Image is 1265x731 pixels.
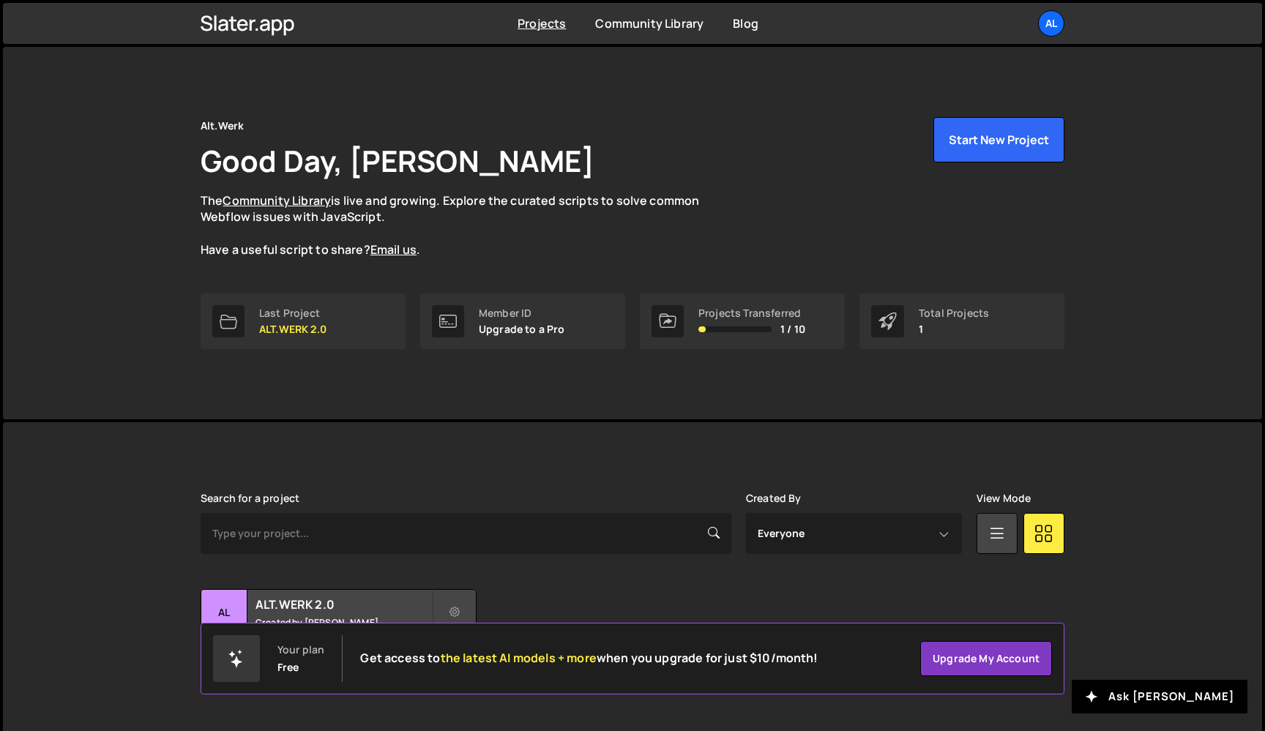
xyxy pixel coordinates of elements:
[441,650,597,666] span: the latest AI models + more
[933,117,1064,162] button: Start New Project
[201,293,406,349] a: Last Project ALT.WERK 2.0
[223,192,331,209] a: Community Library
[201,513,731,554] input: Type your project...
[201,117,244,135] div: Alt.Werk
[201,590,247,636] div: AL
[479,307,565,319] div: Member ID
[518,15,566,31] a: Projects
[920,641,1052,676] a: Upgrade my account
[201,492,299,504] label: Search for a project
[277,644,324,656] div: Your plan
[919,307,989,319] div: Total Projects
[370,241,417,258] a: Email us
[919,323,989,335] p: 1
[259,307,326,319] div: Last Project
[201,589,477,681] a: AL ALT.WERK 2.0 Created by [PERSON_NAME] 2 pages, last updated by [PERSON_NAME] [DATE]
[479,323,565,335] p: Upgrade to a Pro
[977,492,1031,504] label: View Mode
[360,651,818,665] h2: Get access to when you upgrade for just $10/month!
[698,307,805,319] div: Projects Transferred
[255,596,432,612] h2: ALT.WERK 2.0
[277,661,299,673] div: Free
[1038,10,1064,37] a: Al
[259,323,326,335] p: ALT.WERK 2.0
[255,616,432,629] small: Created by [PERSON_NAME]
[733,15,758,31] a: Blog
[1072,680,1247,713] button: Ask [PERSON_NAME]
[595,15,704,31] a: Community Library
[201,140,594,181] h1: Good Day, [PERSON_NAME]
[780,323,805,335] span: 1 / 10
[746,492,802,504] label: Created By
[201,192,728,258] p: The is live and growing. Explore the curated scripts to solve common Webflow issues with JavaScri...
